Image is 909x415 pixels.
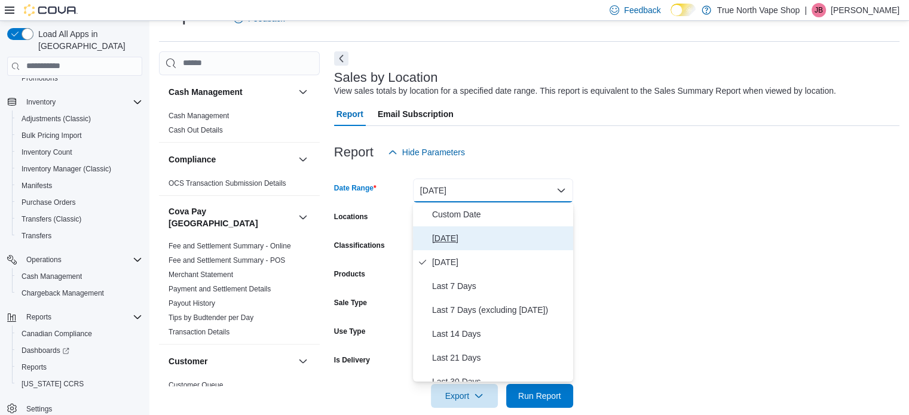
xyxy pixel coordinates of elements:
span: Last 14 Days [432,327,568,341]
button: Cash Management [296,85,310,99]
span: Bulk Pricing Import [17,128,142,143]
h3: Compliance [169,153,216,165]
span: Purchase Orders [17,195,142,210]
button: Customer [296,354,310,368]
button: Reports [22,310,56,324]
a: Dashboards [12,342,147,359]
button: Compliance [169,153,293,165]
button: [US_STATE] CCRS [12,376,147,392]
a: Manifests [17,179,57,193]
span: Manifests [17,179,142,193]
a: Chargeback Management [17,286,109,300]
span: Promotions [17,71,142,85]
a: Inventory Manager (Classic) [17,162,116,176]
button: Operations [2,251,147,268]
div: Cova Pay [GEOGRAPHIC_DATA] [159,239,320,344]
span: Reports [22,310,142,324]
a: Bulk Pricing Import [17,128,87,143]
span: Last 7 Days (excluding [DATE]) [432,303,568,317]
span: Cash Management [22,272,82,281]
span: Dashboards [17,343,142,358]
button: Cash Management [12,268,147,285]
span: Adjustments (Classic) [17,112,142,126]
button: Manifests [12,177,147,194]
div: Customer [159,378,320,397]
a: Canadian Compliance [17,327,97,341]
span: Settings [26,404,52,414]
div: View sales totals by location for a specified date range. This report is equivalent to the Sales ... [334,85,836,97]
h3: Cash Management [169,86,243,98]
a: Fee and Settlement Summary - POS [169,256,285,265]
span: [DATE] [432,255,568,269]
button: Next [334,51,348,66]
span: Fee and Settlement Summary - Online [169,241,291,251]
p: | [804,3,807,17]
a: Merchant Statement [169,270,233,279]
p: [PERSON_NAME] [831,3,899,17]
button: Transfers (Classic) [12,211,147,228]
span: Promotions [22,73,58,83]
button: Purchase Orders [12,194,147,211]
button: Cash Management [169,86,293,98]
span: Inventory [22,95,142,109]
button: Operations [22,253,66,267]
a: Purchase Orders [17,195,81,210]
span: Report [336,102,363,126]
a: Dashboards [17,343,74,358]
h3: Cova Pay [GEOGRAPHIC_DATA] [169,205,293,229]
button: Hide Parameters [383,140,470,164]
a: Reports [17,360,51,374]
a: Cash Out Details [169,126,223,134]
button: Transfers [12,228,147,244]
label: Locations [334,212,368,222]
button: Inventory Manager (Classic) [12,161,147,177]
span: Last 30 Days [432,374,568,389]
span: Last 21 Days [432,351,568,365]
span: Email Subscription [378,102,454,126]
span: Transfers (Classic) [17,212,142,226]
span: Canadian Compliance [22,329,92,339]
span: Last 7 Days [432,279,568,293]
a: Cash Management [169,112,229,120]
span: Chargeback Management [17,286,142,300]
span: Chargeback Management [22,288,104,298]
button: Inventory Count [12,144,147,161]
span: JB [815,3,823,17]
span: Manifests [22,181,52,190]
a: Adjustments (Classic) [17,112,96,126]
span: Inventory [26,97,56,107]
img: Cova [24,4,78,16]
span: Cash Management [169,111,229,121]
span: Inventory Manager (Classic) [22,164,111,174]
button: Canadian Compliance [12,325,147,342]
span: Operations [26,255,62,265]
button: Reports [2,309,147,325]
span: Inventory Count [22,147,72,157]
button: Reports [12,359,147,376]
span: Transaction Details [169,327,229,337]
a: Payment and Settlement Details [169,285,271,293]
a: Transfers [17,229,56,243]
a: [US_STATE] CCRS [17,377,88,391]
span: Reports [26,312,51,322]
label: Is Delivery [334,355,370,365]
button: Customer [169,355,293,367]
span: Merchant Statement [169,270,233,279]
a: Customer Queue [169,381,223,389]
a: Cash Management [17,269,87,284]
span: Custom Date [432,207,568,222]
div: Jeff Butcher [812,3,826,17]
span: Run Report [518,390,561,402]
h3: Sales by Location [334,70,438,85]
a: Payout History [169,299,215,308]
p: True North Vape Shop [717,3,800,17]
button: Chargeback Management [12,285,147,302]
a: Transaction Details [169,328,229,336]
span: Transfers (Classic) [22,214,81,224]
span: Purchase Orders [22,198,76,207]
span: Load All Apps in [GEOGRAPHIC_DATA] [33,28,142,52]
span: Hide Parameters [402,146,465,158]
span: Reports [22,362,47,372]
